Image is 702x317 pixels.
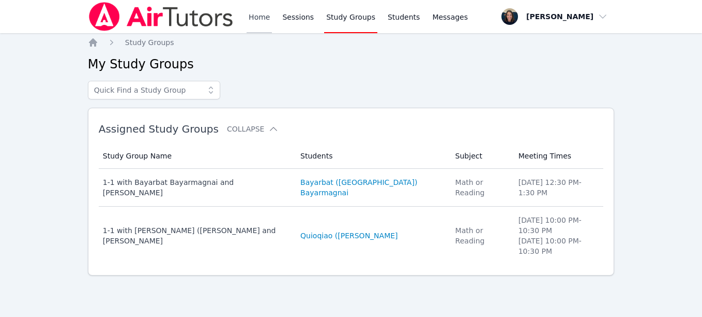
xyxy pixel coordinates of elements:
span: Assigned Study Groups [99,123,219,135]
th: Students [294,143,449,169]
li: [DATE] 10:00 PM - 10:30 PM [518,215,598,236]
a: Study Groups [125,37,174,48]
th: Meeting Times [512,143,604,169]
tr: 1-1 with Bayarbat Bayarmagnai and [PERSON_NAME]Bayarbat ([GEOGRAPHIC_DATA]) BayarmagnaiMath or Re... [99,169,604,207]
button: Collapse [227,124,279,134]
tr: 1-1 with [PERSON_NAME] ([PERSON_NAME] and [PERSON_NAME]Quioqiao ([PERSON_NAME]Math or Reading[DAT... [99,207,604,265]
a: Bayarbat ([GEOGRAPHIC_DATA]) Bayarmagnai [300,177,443,198]
nav: Breadcrumb [88,37,615,48]
a: Quioqiao ([PERSON_NAME] [300,230,398,241]
li: [DATE] 12:30 PM - 1:30 PM [518,177,598,198]
div: 1-1 with [PERSON_NAME] ([PERSON_NAME] and [PERSON_NAME] [103,225,288,246]
span: Messages [432,12,468,22]
span: Study Groups [125,38,174,47]
input: Quick Find a Study Group [88,81,220,99]
div: Math or Reading [455,177,506,198]
th: Subject [449,143,512,169]
div: 1-1 with Bayarbat Bayarmagnai and [PERSON_NAME] [103,177,288,198]
img: Air Tutors [88,2,234,31]
div: Math or Reading [455,225,506,246]
li: [DATE] 10:00 PM - 10:30 PM [518,236,598,256]
th: Study Group Name [99,143,294,169]
h2: My Study Groups [88,56,615,73]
